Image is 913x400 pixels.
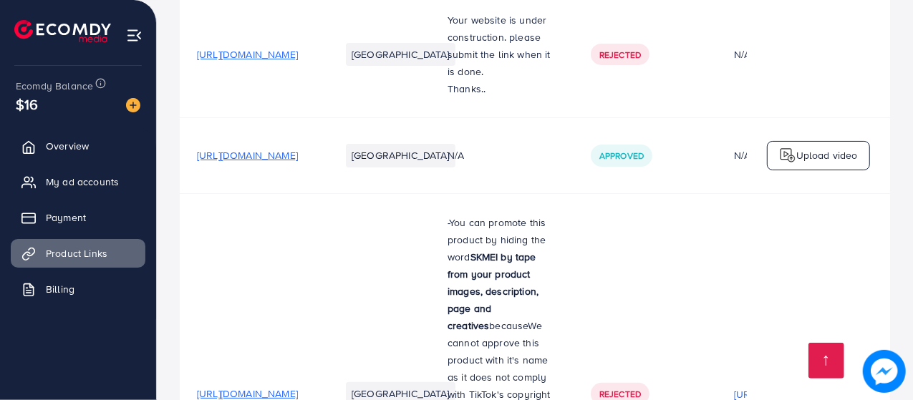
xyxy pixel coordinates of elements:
[11,203,145,232] a: Payment
[126,98,140,112] img: image
[46,139,89,153] span: Overview
[16,79,93,93] span: Ecomdy Balance
[11,275,145,303] a: Billing
[46,282,74,296] span: Billing
[779,147,796,164] img: logo
[863,350,906,393] img: image
[16,94,38,114] span: $16
[11,167,145,196] a: My ad accounts
[197,148,298,162] span: [URL][DOMAIN_NAME]
[734,47,835,62] div: N/A
[346,43,455,66] li: [GEOGRAPHIC_DATA]
[448,148,464,162] span: N/A
[46,175,119,189] span: My ad accounts
[448,80,556,97] p: Thanks..
[448,11,556,80] p: Your website is under construction. please submit the link when it is done.
[126,27,142,44] img: menu
[46,246,107,260] span: Product Links
[448,250,538,333] strong: SKMEI by tape from your product images, description, page and creatives
[796,147,858,164] p: Upload video
[14,20,111,42] img: logo
[599,150,644,162] span: Approved
[599,388,641,400] span: Rejected
[46,210,86,225] span: Payment
[346,144,455,167] li: [GEOGRAPHIC_DATA]
[11,239,145,268] a: Product Links
[734,148,835,162] div: N/A
[197,47,298,62] span: [URL][DOMAIN_NAME]
[599,49,641,61] span: Rejected
[11,132,145,160] a: Overview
